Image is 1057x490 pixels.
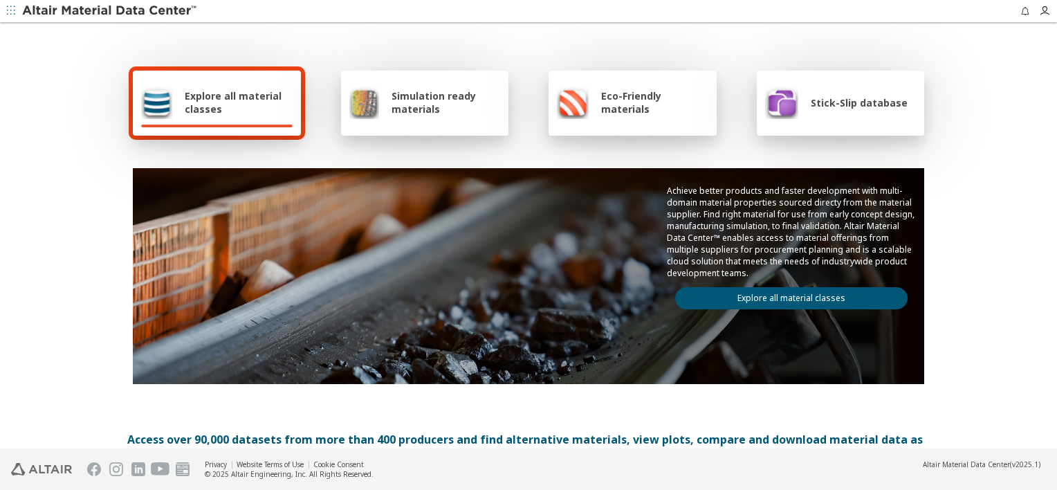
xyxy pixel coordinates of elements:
[392,89,500,116] span: Simulation ready materials
[185,89,293,116] span: Explore all material classes
[313,460,364,469] a: Cookie Consent
[127,431,930,464] div: Access over 90,000 datasets from more than 400 producers and find alternative materials, view plo...
[811,96,908,109] span: Stick-Slip database
[667,185,916,279] p: Achieve better products and faster development with multi-domain material properties sourced dire...
[765,86,798,119] img: Stick-Slip database
[11,463,72,475] img: Altair Engineering
[675,287,908,309] a: Explore all material classes
[205,469,374,479] div: © 2025 Altair Engineering, Inc. All Rights Reserved.
[923,460,1010,469] span: Altair Material Data Center
[205,460,227,469] a: Privacy
[601,89,708,116] span: Eco-Friendly materials
[923,460,1040,469] div: (v2025.1)
[557,86,589,119] img: Eco-Friendly materials
[141,86,172,119] img: Explore all material classes
[237,460,304,469] a: Website Terms of Use
[349,86,379,119] img: Simulation ready materials
[22,4,199,18] img: Altair Material Data Center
